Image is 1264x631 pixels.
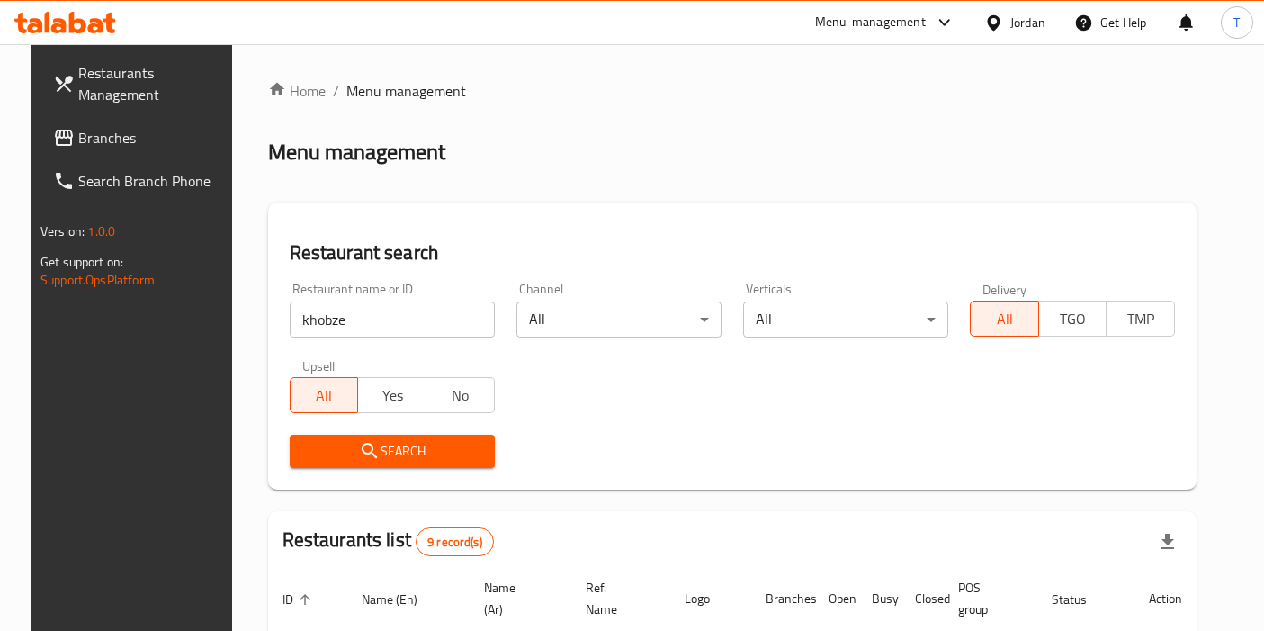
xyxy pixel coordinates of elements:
th: Open [814,572,857,626]
span: Get support on: [40,250,123,274]
span: Status [1052,589,1110,610]
div: All [516,302,722,338]
span: 1.0.0 [87,220,115,243]
span: Menu management [346,80,466,102]
span: Version: [40,220,85,243]
span: TMP [1114,306,1168,332]
span: 9 record(s) [417,534,493,551]
span: All [978,306,1032,332]
h2: Restaurants list [282,527,494,556]
nav: breadcrumb [268,80,1197,102]
div: Jordan [1010,13,1045,32]
th: Busy [857,572,901,626]
th: Action [1134,572,1197,626]
span: Search Branch Phone [78,170,229,192]
span: ID [282,589,317,610]
span: Name (Ar) [484,577,550,620]
a: Support.OpsPlatform [40,268,155,292]
span: Search [304,440,480,463]
span: Restaurants Management [78,62,229,105]
th: Logo [670,572,751,626]
div: Menu-management [815,12,926,33]
span: No [434,383,488,409]
div: Export file [1146,520,1189,563]
a: Branches [39,116,243,159]
h2: Restaurant search [290,239,1175,266]
button: All [290,377,359,413]
a: Home [268,80,326,102]
label: Upsell [302,359,336,372]
input: Search for restaurant name or ID.. [290,302,495,338]
button: No [426,377,495,413]
div: All [743,302,948,338]
span: Name (En) [362,589,441,610]
a: Restaurants Management [39,51,243,116]
span: Yes [365,383,419,409]
span: T [1233,13,1240,32]
a: Search Branch Phone [39,159,243,203]
span: All [298,383,352,409]
label: Delivery [982,283,1027,295]
span: Ref. Name [586,577,649,620]
button: TMP [1106,301,1175,337]
button: TGO [1038,301,1107,337]
span: TGO [1046,306,1100,332]
span: Branches [78,127,229,149]
h2: Menu management [268,138,445,167]
th: Closed [901,572,944,626]
th: Branches [751,572,814,626]
div: Total records count [416,527,494,556]
li: / [333,80,339,102]
button: Yes [357,377,426,413]
button: All [970,301,1039,337]
span: POS group [958,577,1016,620]
button: Search [290,435,495,468]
